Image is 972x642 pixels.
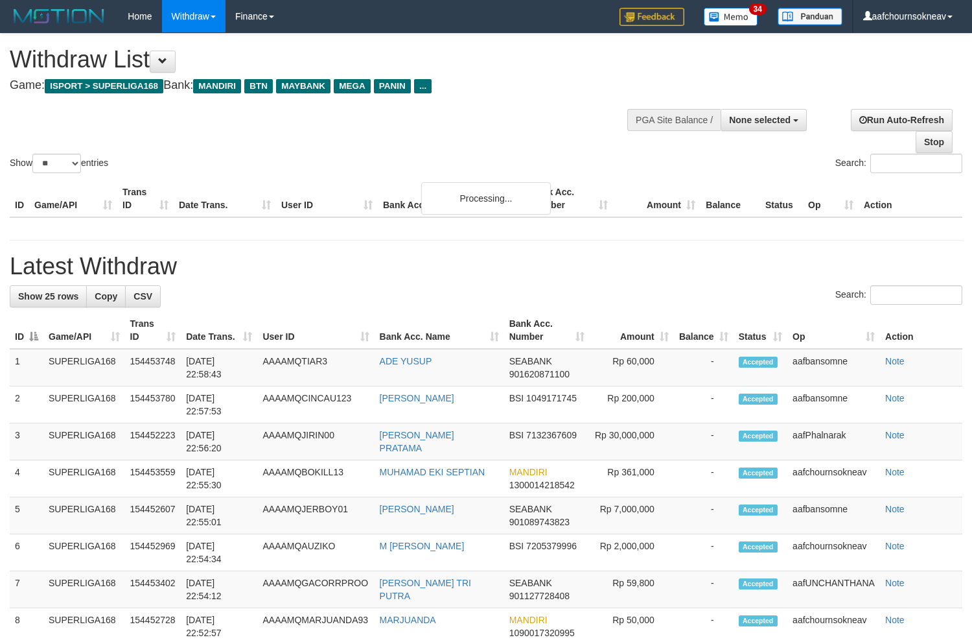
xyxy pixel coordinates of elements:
[380,615,436,625] a: MARJUANDA
[704,8,758,26] img: Button%20Memo.svg
[43,460,125,497] td: SUPERLIGA168
[509,504,552,514] span: SEABANK
[43,423,125,460] td: SUPERLIGA168
[885,541,905,551] a: Note
[509,591,570,601] span: Copy 901127728408 to clipboard
[257,386,374,423] td: AAAAMQCINCAU123
[181,460,257,497] td: [DATE] 22:55:30
[674,534,734,571] td: -
[86,285,126,307] a: Copy
[674,349,734,386] td: -
[870,285,962,305] input: Search:
[729,115,791,125] span: None selected
[590,571,674,608] td: Rp 59,800
[10,534,43,571] td: 6
[10,285,87,307] a: Show 25 rows
[125,349,181,386] td: 154453748
[125,386,181,423] td: 154453780
[181,386,257,423] td: [DATE] 22:57:53
[509,517,570,527] span: Copy 901089743823 to clipboard
[803,180,859,217] th: Op
[10,386,43,423] td: 2
[10,154,108,173] label: Show entries
[674,497,734,534] td: -
[526,541,577,551] span: Copy 7205379996 to clipboard
[526,393,577,403] span: Copy 1049171745 to clipboard
[787,534,880,571] td: aafchournsokneav
[509,356,552,366] span: SEABANK
[244,79,273,93] span: BTN
[32,154,81,173] select: Showentries
[835,154,962,173] label: Search:
[851,109,953,131] a: Run Auto-Refresh
[125,312,181,349] th: Trans ID: activate to sort column ascending
[378,180,526,217] th: Bank Acc. Name
[10,312,43,349] th: ID: activate to sort column descending
[43,534,125,571] td: SUPERLIGA168
[125,571,181,608] td: 154453402
[43,386,125,423] td: SUPERLIGA168
[526,180,613,217] th: Bank Acc. Number
[787,571,880,608] td: aafUNCHANTHANA
[380,578,471,601] a: [PERSON_NAME] TRI PUTRA
[10,571,43,608] td: 7
[590,423,674,460] td: Rp 30,000,000
[885,615,905,625] a: Note
[509,628,575,638] span: Copy 1090017320995 to clipboard
[885,467,905,477] a: Note
[10,423,43,460] td: 3
[276,180,378,217] th: User ID
[414,79,432,93] span: ...
[787,460,880,497] td: aafchournsokneav
[10,349,43,386] td: 1
[885,578,905,588] a: Note
[739,357,778,368] span: Accepted
[880,312,962,349] th: Action
[181,312,257,349] th: Date Trans.: activate to sort column ascending
[787,386,880,423] td: aafbansomne
[125,497,181,534] td: 154452607
[380,467,485,477] a: MUHAMAD EKI SEPTIAN
[509,541,524,551] span: BSI
[835,285,962,305] label: Search:
[125,285,161,307] a: CSV
[10,460,43,497] td: 4
[778,8,842,25] img: panduan.png
[380,504,454,514] a: [PERSON_NAME]
[739,468,778,479] span: Accepted
[590,349,674,386] td: Rp 60,000
[526,430,577,440] span: Copy 7132367609 to clipboard
[619,8,684,26] img: Feedback.jpg
[613,180,700,217] th: Amount
[334,79,371,93] span: MEGA
[181,497,257,534] td: [DATE] 22:55:01
[739,578,778,589] span: Accepted
[95,291,117,302] span: Copy
[181,534,257,571] td: [DATE] 22:54:34
[181,423,257,460] td: [DATE] 22:56:20
[787,497,880,534] td: aafbansomne
[739,541,778,553] span: Accepted
[380,430,454,453] a: [PERSON_NAME] PRATAMA
[739,431,778,442] span: Accepted
[590,534,674,571] td: Rp 2,000,000
[257,312,374,349] th: User ID: activate to sort column ascending
[45,79,163,93] span: ISPORT > SUPERLIGA168
[380,356,432,366] a: ADE YUSUP
[885,504,905,514] a: Note
[509,615,548,625] span: MANDIRI
[739,615,778,626] span: Accepted
[721,109,807,131] button: None selected
[916,131,953,153] a: Stop
[509,467,548,477] span: MANDIRI
[125,534,181,571] td: 154452969
[174,180,276,217] th: Date Trans.
[10,47,635,73] h1: Withdraw List
[375,312,504,349] th: Bank Acc. Name: activate to sort column ascending
[509,480,575,490] span: Copy 1300014218542 to clipboard
[43,571,125,608] td: SUPERLIGA168
[181,571,257,608] td: [DATE] 22:54:12
[117,180,174,217] th: Trans ID
[885,393,905,403] a: Note
[509,393,524,403] span: BSI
